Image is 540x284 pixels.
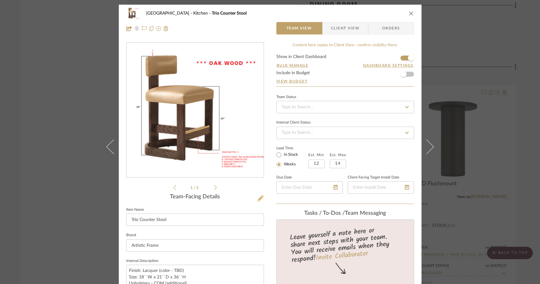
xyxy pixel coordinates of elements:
mat-radio-group: Select item type [276,151,308,168]
label: Internal Description [126,259,158,263]
button: close [408,11,414,16]
label: Brand [126,234,136,237]
span: 2 [196,186,199,190]
span: Client View [331,22,359,34]
label: Due Date [276,176,292,179]
button: Bulk Manage [276,63,309,68]
a: View Budget [276,79,414,84]
span: Tasks / To-Dos / [304,210,345,216]
span: 1 [190,186,194,190]
a: Invite Collaborator [315,248,368,264]
span: Kitchen [193,11,212,16]
label: Est. Max [330,153,346,157]
label: Client-Facing Target Install Date [348,176,399,179]
label: In Stock [283,152,298,158]
span: / [194,186,196,190]
input: Type to Search… [276,101,414,113]
img: Remove from project [163,26,168,31]
span: Orders [375,22,407,34]
input: Type to Search… [276,127,414,139]
button: Dashboard Settings [363,63,414,68]
label: Lead Time [276,145,308,151]
div: Leave yourself a note here or share next steps with your team. You will receive emails when they ... [275,224,415,265]
label: Weeks [283,162,296,167]
div: Team Status [276,96,296,99]
div: team Messaging [276,210,414,217]
span: Team View [287,22,312,34]
img: 80e975dc-26dc-4e85-bc7a-143a099b5367_48x40.jpg [126,7,141,20]
div: Team-Facing Details [126,194,264,201]
div: Internal Client Status [276,121,310,124]
label: Item Name [126,208,144,211]
div: 0 [127,49,264,171]
span: Trio Counter Stool [212,11,247,16]
input: Enter Brand [126,239,264,252]
span: [GEOGRAPHIC_DATA] [146,11,193,16]
input: Enter Item Name [126,214,264,226]
div: Content here copies to Client View - confirm visibility there. [276,42,414,48]
input: Enter Install Date [348,181,414,194]
label: Est. Min [308,153,324,157]
input: Enter Due Date [276,181,343,194]
img: 80e975dc-26dc-4e85-bc7a-143a099b5367_436x436.jpg [127,49,264,171]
